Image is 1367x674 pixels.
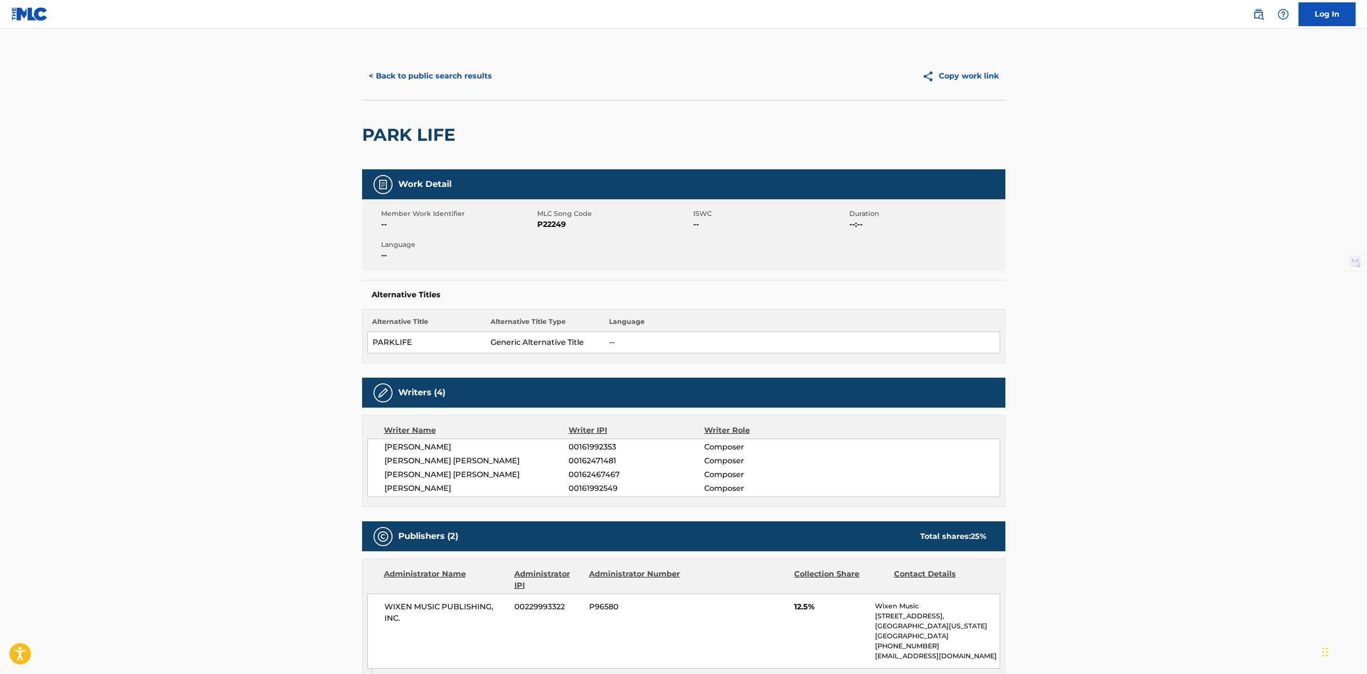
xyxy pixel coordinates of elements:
[794,568,886,591] div: Collection Share
[589,601,681,613] span: P96580
[569,425,704,436] div: Writer IPI
[384,441,569,453] span: [PERSON_NAME]
[486,317,604,332] th: Alternative Title Type
[362,64,499,88] button: < Back to public search results
[704,441,827,453] span: Composer
[384,601,508,624] span: WIXEN MUSIC PUBLISHING, INC.
[1319,628,1367,674] iframe: Chat Widget
[569,455,704,467] span: 00162471481
[569,441,704,453] span: 00161992353
[381,219,535,230] span: --
[569,483,704,494] span: 00161992549
[372,290,996,300] h5: Alternative Titles
[704,483,827,494] span: Composer
[915,64,1005,88] button: Copy work link
[398,179,452,190] h5: Work Detail
[875,631,999,641] p: [GEOGRAPHIC_DATA]
[486,332,604,353] td: Generic Alternative Title
[569,469,704,480] span: 00162467467
[377,387,389,399] img: Writers
[875,611,999,621] p: [STREET_ADDRESS],
[704,425,827,436] div: Writer Role
[849,219,1003,230] span: --:--
[920,531,986,542] div: Total shares:
[384,483,569,494] span: [PERSON_NAME]
[693,209,847,219] span: ISWC
[384,469,569,480] span: [PERSON_NAME] [PERSON_NAME]
[704,455,827,467] span: Composer
[704,469,827,480] span: Composer
[894,568,986,591] div: Contact Details
[377,531,389,542] img: Publishers
[1253,9,1264,20] img: search
[384,455,569,467] span: [PERSON_NAME] [PERSON_NAME]
[922,70,939,82] img: Copy work link
[367,332,486,353] td: PARKLIFE
[875,641,999,651] p: [PHONE_NUMBER]
[794,601,868,613] span: 12.5%
[875,651,999,661] p: [EMAIL_ADDRESS][DOMAIN_NAME]
[849,209,1003,219] span: Duration
[1322,638,1328,666] div: Drag
[514,568,582,591] div: Administrator IPI
[362,124,460,146] h2: PARK LIFE
[604,317,1000,332] th: Language
[514,601,582,613] span: 00229993322
[377,179,389,190] img: Work Detail
[381,250,535,261] span: --
[971,532,986,541] span: 25 %
[367,317,486,332] th: Alternative Title
[398,387,445,398] h5: Writers (4)
[604,332,1000,353] td: --
[1298,2,1356,26] a: Log In
[11,7,48,21] img: MLC Logo
[1274,5,1293,24] div: Help
[875,601,999,611] p: Wixen Music
[589,568,681,591] div: Administrator Number
[398,531,458,542] h5: Publishers (2)
[384,425,569,436] div: Writer Name
[875,621,999,631] p: [GEOGRAPHIC_DATA][US_STATE]
[381,240,535,250] span: Language
[693,219,847,230] span: --
[1278,9,1289,20] img: help
[537,219,691,230] span: P22249
[1249,5,1268,24] a: Public Search
[537,209,691,219] span: MLC Song Code
[384,568,507,591] div: Administrator Name
[381,209,535,219] span: Member Work Identifier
